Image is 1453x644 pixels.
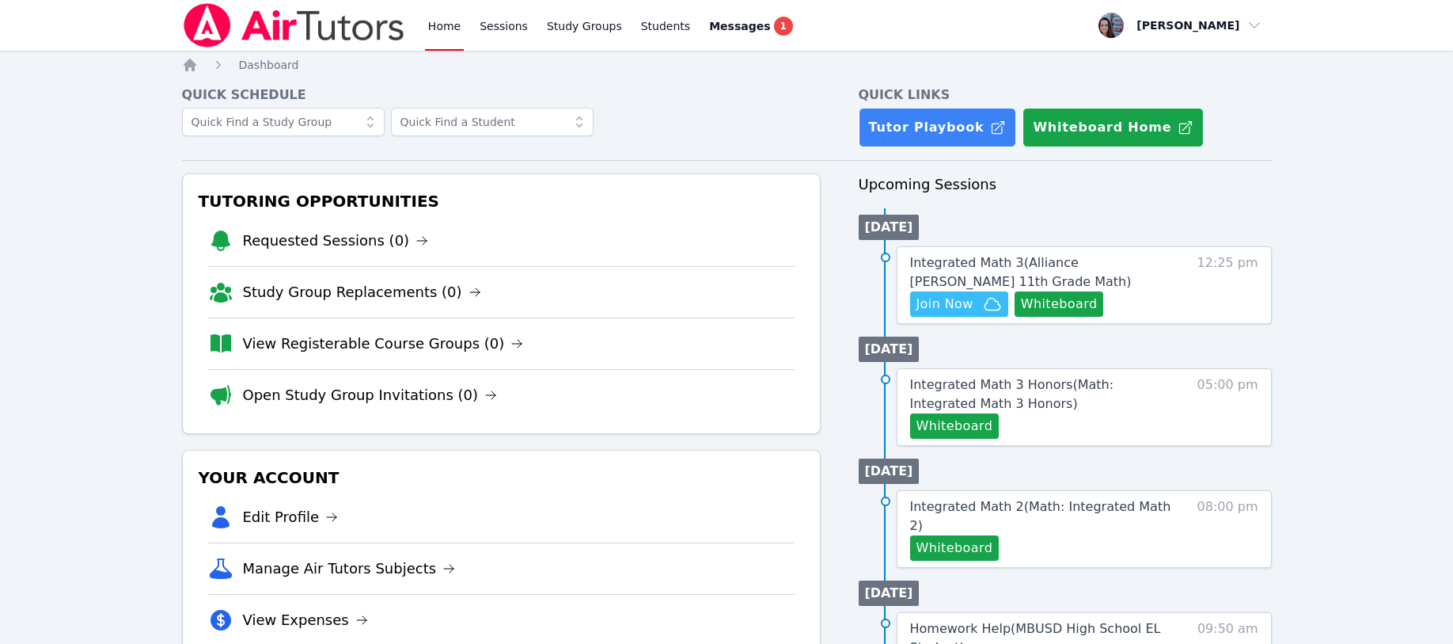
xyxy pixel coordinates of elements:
[910,535,1000,561] button: Whiteboard
[910,255,1132,289] span: Integrated Math 3 ( Alliance [PERSON_NAME] 11th Grade Math )
[859,215,920,240] li: [DATE]
[910,253,1171,292] a: Integrated Math 3(Alliance [PERSON_NAME] 11th Grade Math)
[910,499,1171,533] span: Integrated Math 2 ( Math: Integrated Math 2 )
[195,463,807,492] h3: Your Account
[391,108,594,136] input: Quick Find a Student
[239,57,299,73] a: Dashboard
[910,292,1008,317] button: Join Now
[859,337,920,362] li: [DATE]
[195,187,807,215] h3: Tutoring Opportunities
[243,230,429,252] a: Requested Sessions (0)
[243,558,456,580] a: Manage Air Tutors Subjects
[859,459,920,484] li: [DATE]
[774,17,793,36] span: 1
[1197,497,1258,561] span: 08:00 pm
[243,281,481,303] a: Study Group Replacements (0)
[859,581,920,606] li: [DATE]
[709,18,770,34] span: Messages
[910,375,1171,413] a: Integrated Math 3 Honors(Math: Integrated Math 3 Honors)
[1015,292,1104,317] button: Whiteboard
[859,108,1017,147] a: Tutor Playbook
[859,86,1272,105] h4: Quick Links
[182,86,821,105] h4: Quick Schedule
[239,59,299,71] span: Dashboard
[182,108,385,136] input: Quick Find a Study Group
[243,333,524,355] a: View Registerable Course Groups (0)
[910,497,1171,535] a: Integrated Math 2(Math: Integrated Math 2)
[910,413,1000,439] button: Whiteboard
[1022,108,1204,147] button: Whiteboard Home
[910,377,1114,411] span: Integrated Math 3 Honors ( Math: Integrated Math 3 Honors )
[243,384,498,406] a: Open Study Group Invitations (0)
[859,173,1272,196] h3: Upcoming Sessions
[916,295,973,314] span: Join Now
[243,609,368,631] a: View Expenses
[1197,375,1258,439] span: 05:00 pm
[182,3,406,48] img: Air Tutors
[243,506,339,528] a: Edit Profile
[182,57,1272,73] nav: Breadcrumb
[1197,253,1258,317] span: 12:25 pm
